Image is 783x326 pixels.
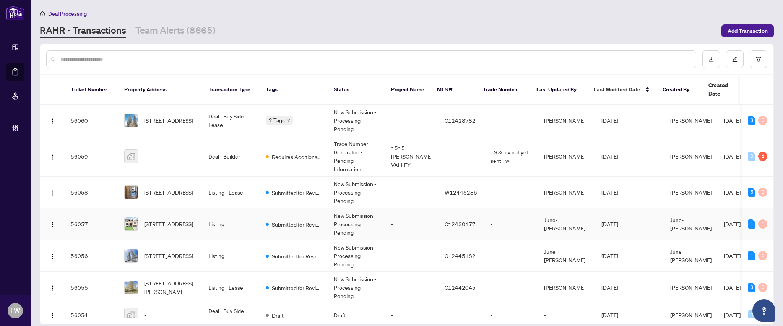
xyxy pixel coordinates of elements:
td: - [385,177,439,208]
td: TS & Inv not yet sent - w [484,136,538,177]
span: [DATE] [724,311,741,318]
td: 1515 [PERSON_NAME] VALLEY [385,136,439,177]
img: thumbnail-img [125,249,138,262]
td: 56056 [65,240,118,272]
img: logo [6,6,24,20]
td: Listing - Lease [202,272,260,303]
span: Deal Processing [48,10,87,17]
img: thumbnail-img [125,114,138,127]
span: C12430177 [445,221,476,227]
div: 0 [758,283,767,292]
td: - [385,105,439,136]
span: Add Transaction [728,25,768,37]
span: edit [732,57,738,62]
img: thumbnail-img [125,150,138,163]
span: - [144,311,146,319]
span: [DATE] [724,284,741,291]
span: [STREET_ADDRESS] [144,220,193,228]
span: [DATE] [724,189,741,196]
button: Logo [46,281,58,294]
div: 3 [748,283,755,292]
span: [STREET_ADDRESS] [144,116,193,125]
th: Property Address [118,75,202,105]
th: Ticket Number [65,75,118,105]
img: thumbnail-img [125,281,138,294]
span: [PERSON_NAME] [670,153,712,160]
td: Deal - Buy Side Lease [202,105,260,136]
td: [PERSON_NAME] [538,105,595,136]
a: RAHR - Transactions [40,24,126,38]
img: thumbnail-img [125,186,138,199]
div: 1 [748,251,755,260]
button: Logo [46,186,58,198]
button: Logo [46,309,58,321]
td: New Submission - Processing Pending [328,177,385,208]
span: June-[PERSON_NAME] [670,216,712,232]
span: LW [10,305,20,316]
td: - [484,177,538,208]
span: [DATE] [724,221,741,227]
span: Requires Additional Docs [272,152,322,161]
span: [DATE] [601,189,618,196]
span: - [144,152,146,161]
td: - [385,208,439,240]
span: June-[PERSON_NAME] [670,248,712,263]
td: - [484,105,538,136]
button: Logo [46,250,58,262]
a: Team Alerts (8665) [135,24,216,38]
th: Last Updated By [530,75,588,105]
img: Logo [49,285,55,291]
td: New Submission - Processing Pending [328,208,385,240]
span: [STREET_ADDRESS] [144,251,193,260]
span: 2 Tags [269,116,285,125]
img: Logo [49,154,55,160]
div: 0 [758,116,767,125]
span: C12445182 [445,252,476,259]
th: Created Date [702,75,756,105]
button: filter [750,50,767,68]
div: 0 [758,219,767,229]
span: filter [756,57,761,62]
th: Trade Number [477,75,530,105]
td: [PERSON_NAME] [538,272,595,303]
td: 56060 [65,105,118,136]
img: thumbnail-img [125,308,138,321]
td: 56057 [65,208,118,240]
button: Logo [46,150,58,162]
td: Trade Number Generated - Pending Information [328,136,385,177]
span: Last Modified Date [594,85,640,94]
div: 5 [748,188,755,197]
span: [DATE] [601,221,618,227]
td: - [484,240,538,272]
td: June-[PERSON_NAME] [538,208,595,240]
span: [STREET_ADDRESS] [144,188,193,196]
span: [PERSON_NAME] [670,284,712,291]
td: Listing - Lease [202,177,260,208]
span: [PERSON_NAME] [670,117,712,124]
span: C12442045 [445,284,476,291]
img: Logo [49,118,55,124]
div: 0 [758,188,767,197]
button: Add Transaction [721,24,774,37]
span: download [708,57,714,62]
span: [DATE] [724,252,741,259]
span: Submitted for Review [272,284,322,292]
th: Status [328,75,385,105]
span: [DATE] [601,153,618,160]
div: 0 [748,152,755,161]
td: June-[PERSON_NAME] [538,240,595,272]
td: Listing [202,240,260,272]
button: Open asap [752,299,775,322]
button: edit [726,50,744,68]
th: Last Modified Date [588,75,656,105]
span: [DATE] [724,153,741,160]
div: 0 [758,251,767,260]
div: 0 [748,310,755,320]
td: [PERSON_NAME] [538,177,595,208]
td: 56058 [65,177,118,208]
img: Logo [49,190,55,196]
img: Logo [49,222,55,228]
span: [STREET_ADDRESS][PERSON_NAME] [144,279,196,296]
span: W12445286 [445,189,477,196]
span: Created Date [708,81,741,98]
